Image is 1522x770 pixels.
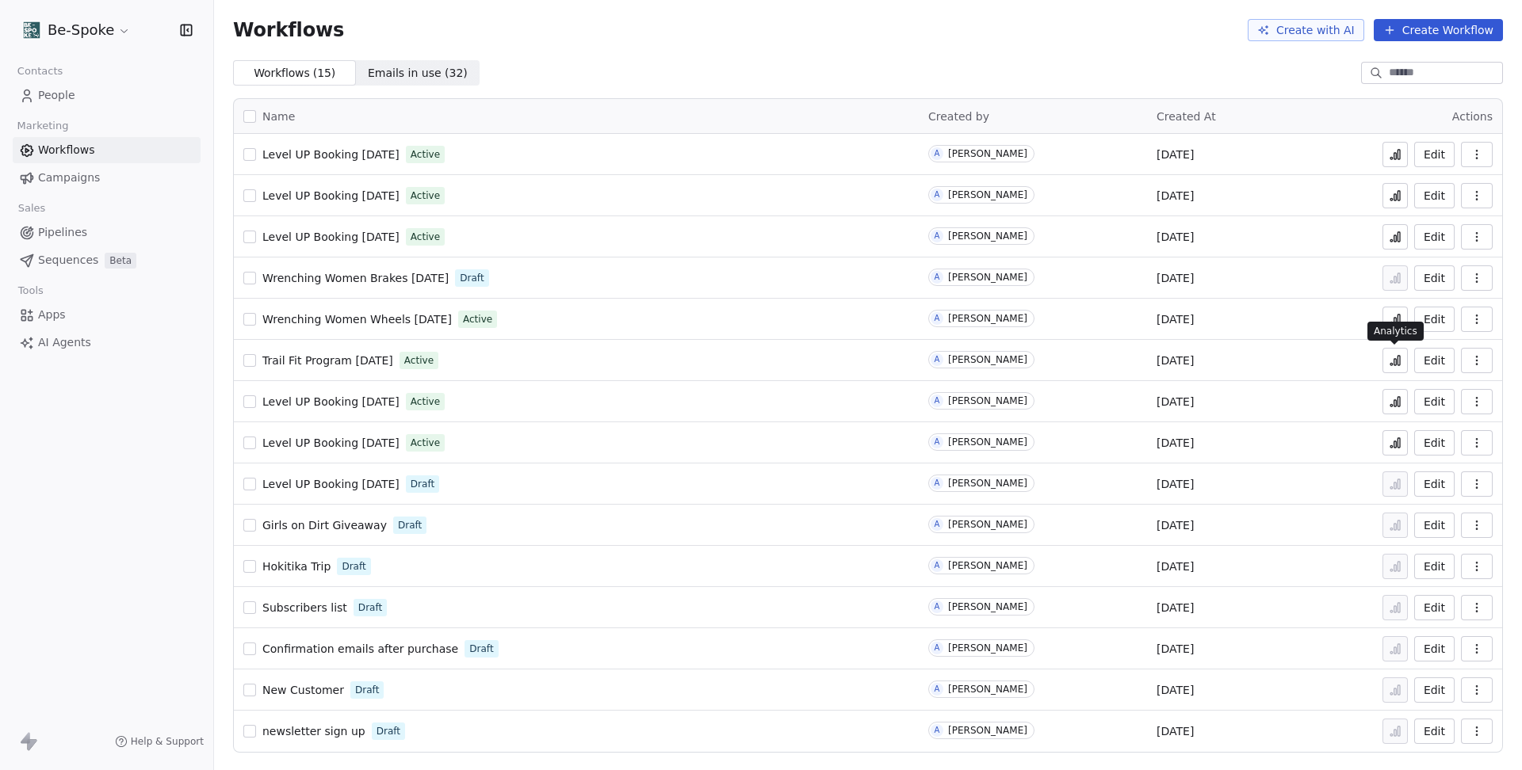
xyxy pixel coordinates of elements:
[411,477,434,491] span: Draft
[935,600,940,613] div: A
[1157,435,1194,451] span: [DATE]
[10,114,75,138] span: Marketing
[262,272,449,284] span: Wrenching Women Brakes [DATE]
[935,395,940,407] div: A
[262,395,400,408] span: Level UP Booking [DATE]
[1414,471,1455,497] button: Edit
[411,436,440,450] span: Active
[1414,430,1455,456] a: Edit
[1414,554,1455,579] button: Edit
[1157,270,1194,286] span: [DATE]
[262,353,393,368] a: Trail Fit Program [DATE]
[262,560,331,573] span: Hokitika Trip
[38,170,100,186] span: Campaigns
[13,165,201,191] a: Campaigns
[13,137,201,163] a: Workflows
[1157,682,1194,698] span: [DATE]
[262,476,400,492] a: Level UP Booking [DATE]
[935,353,940,366] div: A
[948,436,1027,448] div: [PERSON_NAME]
[262,723,365,739] a: newsletter sign up
[1414,389,1455,414] button: Edit
[411,189,440,203] span: Active
[1374,19,1503,41] button: Create Workflow
[948,231,1027,242] div: [PERSON_NAME]
[469,642,493,656] span: Draft
[935,189,940,201] div: A
[1414,224,1455,250] button: Edit
[1374,325,1417,337] p: Analytics
[404,353,434,368] span: Active
[1157,188,1194,204] span: [DATE]
[262,436,400,449] span: Level UP Booking [DATE]
[948,313,1027,324] div: [PERSON_NAME]
[11,279,50,303] span: Tools
[11,196,52,220] span: Sales
[38,334,91,351] span: AI Agents
[38,142,95,158] span: Workflows
[1157,110,1216,123] span: Created At
[935,230,940,242] div: A
[948,189,1027,200] div: [PERSON_NAME]
[38,224,87,241] span: Pipelines
[262,517,387,533] a: Girls on Dirt Giveaway
[1414,636,1455,661] button: Edit
[262,354,393,367] span: Trail Fit Program [DATE]
[262,684,344,696] span: New Customer
[935,477,940,490] div: A
[262,311,452,327] a: Wrenching Women Wheels [DATE]
[131,735,204,748] span: Help & Support
[935,724,940,737] div: A
[262,147,400,162] a: Level UP Booking [DATE]
[948,560,1027,571] div: [PERSON_NAME]
[1157,147,1194,162] span: [DATE]
[1248,19,1364,41] button: Create with AI
[935,559,940,572] div: A
[13,247,201,273] a: SequencesBeta
[928,110,989,123] span: Created by
[48,20,114,40] span: Be-Spoke
[262,148,400,161] span: Level UP Booking [DATE]
[38,252,98,269] span: Sequences
[935,683,940,696] div: A
[13,219,201,246] a: Pipelines
[262,189,400,202] span: Level UP Booking [DATE]
[262,394,400,410] a: Level UP Booking [DATE]
[262,601,347,614] span: Subscribers list
[262,642,458,655] span: Confirmation emails after purchase
[1414,142,1455,167] button: Edit
[1414,183,1455,208] button: Edit
[355,683,379,697] span: Draft
[262,229,400,245] a: Level UP Booking [DATE]
[935,312,940,325] div: A
[935,271,940,284] div: A
[935,436,940,448] div: A
[1414,513,1455,538] button: Edit
[1157,476,1194,492] span: [DATE]
[935,642,940,654] div: A
[1414,719,1455,744] a: Edit
[1414,348,1455,373] button: Edit
[1414,307,1455,332] button: Edit
[948,148,1027,159] div: [PERSON_NAME]
[1414,595,1455,620] button: Edit
[948,354,1027,365] div: [PERSON_NAME]
[1157,641,1194,657] span: [DATE]
[1157,394,1194,410] span: [DATE]
[10,59,70,83] span: Contacts
[1452,110,1493,123] span: Actions
[262,600,347,616] a: Subscribers list
[1414,265,1455,291] a: Edit
[948,272,1027,283] div: [PERSON_NAME]
[1157,353,1194,368] span: [DATE]
[463,312,492,326] span: Active
[368,65,468,82] span: Emails in use ( 32 )
[948,395,1027,406] div: [PERSON_NAME]
[262,313,452,326] span: Wrenching Women Wheels [DATE]
[38,307,66,323] span: Apps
